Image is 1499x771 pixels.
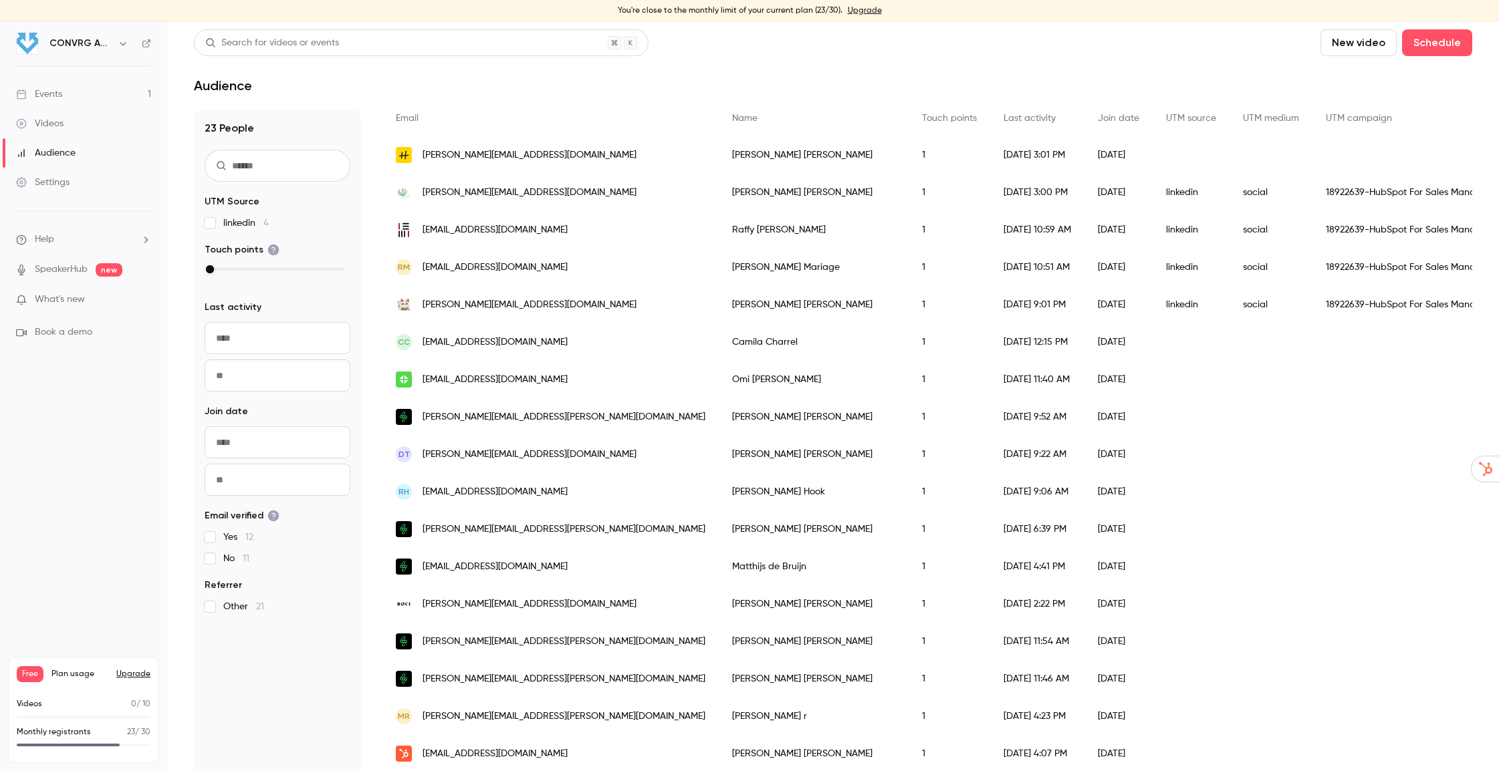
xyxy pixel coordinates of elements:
div: [PERSON_NAME] [PERSON_NAME] [719,136,909,174]
img: hubspot.com [396,746,412,762]
div: [DATE] 10:59 AM [990,211,1084,249]
div: [DATE] 11:46 AM [990,660,1084,698]
input: To [205,464,350,496]
div: [DATE] [1084,548,1153,585]
div: [DATE] [1084,660,1153,698]
div: [DATE] 11:54 AM [990,623,1084,660]
div: [DATE] [1084,174,1153,211]
div: [DATE] 9:22 AM [990,436,1084,473]
button: Upgrade [116,669,150,679]
div: [DATE] 9:06 AM [990,473,1084,510]
div: Events [16,88,62,101]
div: Search for videos or events [205,36,339,50]
div: [DATE] 3:00 PM [990,174,1084,211]
div: 1 [909,698,990,735]
div: [PERSON_NAME] [PERSON_NAME] [719,286,909,323]
div: [DATE] 11:40 AM [990,361,1084,398]
div: [DATE] 12:15 PM [990,323,1084,361]
div: 1 [909,436,990,473]
div: [DATE] 9:01 PM [990,286,1084,323]
div: Videos [16,117,64,130]
h1: Audience [194,78,252,94]
img: incognitus.ph [396,222,412,238]
div: Raffy [PERSON_NAME] [719,211,909,249]
div: [PERSON_NAME] [PERSON_NAME] [719,623,909,660]
span: Plan usage [51,669,108,679]
span: Join date [205,405,248,418]
span: RH [398,486,409,498]
span: [PERSON_NAME][EMAIL_ADDRESS][DOMAIN_NAME] [423,186,637,200]
div: [DATE] [1084,211,1153,249]
span: [PERSON_NAME][EMAIL_ADDRESS][DOMAIN_NAME] [423,148,637,162]
div: [DATE] [1084,249,1153,286]
span: [EMAIL_ADDRESS][DOMAIN_NAME] [423,560,568,574]
span: [PERSON_NAME][EMAIL_ADDRESS][PERSON_NAME][DOMAIN_NAME] [423,635,705,649]
div: 1 [909,174,990,211]
div: [DATE] 9:52 AM [990,398,1084,436]
div: [DATE] [1084,398,1153,436]
span: [EMAIL_ADDRESS][DOMAIN_NAME] [423,485,568,499]
span: Join date [1098,114,1139,123]
span: 12 [245,532,253,542]
div: [PERSON_NAME] [PERSON_NAME] [719,398,909,436]
span: UTM source [1166,114,1216,123]
div: [DATE] [1084,585,1153,623]
span: Last activity [205,301,261,314]
div: 1 [909,473,990,510]
div: [DATE] 6:39 PM [990,510,1084,548]
li: help-dropdown-opener [16,233,151,247]
span: linkedin [223,216,269,230]
input: To [205,359,350,392]
span: [EMAIL_ADDRESS][DOMAIN_NAME] [423,261,568,275]
img: roci.co.uk [396,596,412,612]
img: myenergi.com [396,671,412,687]
div: social [1230,174,1312,211]
div: Omi [PERSON_NAME] [719,361,909,398]
button: New video [1320,29,1397,56]
div: 1 [909,323,990,361]
span: [PERSON_NAME][EMAIL_ADDRESS][PERSON_NAME][DOMAIN_NAME] [423,522,705,536]
span: Email [396,114,419,123]
span: 4 [263,218,269,228]
div: Settings [16,176,70,189]
span: new [96,263,122,277]
div: [DATE] [1084,286,1153,323]
input: From [205,426,350,458]
span: 23 [127,728,135,736]
div: [PERSON_NAME] r [719,698,909,735]
div: social [1230,286,1312,323]
span: [PERSON_NAME][EMAIL_ADDRESS][DOMAIN_NAME] [423,448,637,462]
span: Touch points [922,114,977,123]
img: myenergi.com [396,633,412,649]
div: social [1230,211,1312,249]
div: [PERSON_NAME] [PERSON_NAME] [719,174,909,211]
div: Camila Charrel [719,323,909,361]
div: linkedin [1153,211,1230,249]
div: [DATE] [1084,136,1153,174]
div: [DATE] 3:01 PM [990,136,1084,174]
span: [EMAIL_ADDRESS][DOMAIN_NAME] [423,223,568,237]
span: Email verified [205,509,279,522]
div: [DATE] 10:51 AM [990,249,1084,286]
div: 1 [909,548,990,585]
span: [EMAIL_ADDRESS][DOMAIN_NAME] [423,747,568,761]
span: Touch points [205,243,279,257]
div: social [1230,249,1312,286]
span: Referrer [205,579,242,592]
div: [PERSON_NAME] [PERSON_NAME] [719,585,909,623]
span: DT [398,448,410,460]
span: No [223,552,249,565]
span: RM [398,261,410,273]
img: catmedia.ie [396,297,412,313]
span: [PERSON_NAME][EMAIL_ADDRESS][DOMAIN_NAME] [423,597,637,611]
span: [EMAIL_ADDRESS][DOMAIN_NAME] [423,335,568,349]
div: Audience [16,146,76,160]
div: [DATE] [1084,510,1153,548]
div: 1 [909,398,990,436]
span: Name [732,114,758,123]
h1: 23 People [205,120,350,136]
div: linkedin [1153,174,1230,211]
img: electricsage.com [396,184,412,200]
span: 21 [256,602,264,611]
span: Last activity [1004,114,1056,123]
